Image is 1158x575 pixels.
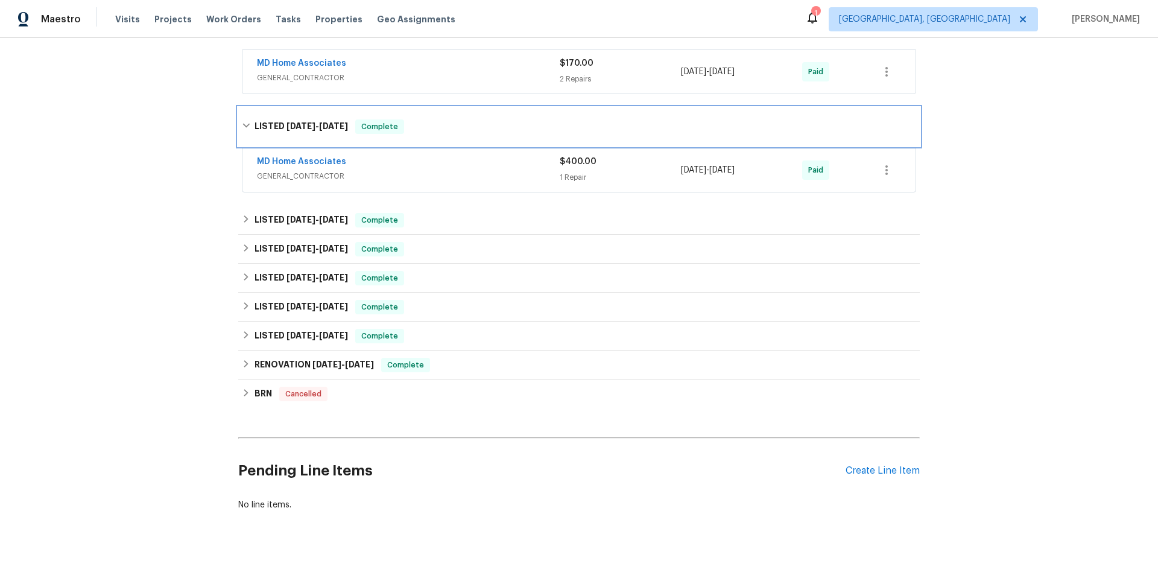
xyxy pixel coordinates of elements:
div: LISTED [DATE]-[DATE]Complete [238,206,920,235]
div: No line items. [238,499,920,511]
span: [DATE] [681,68,706,76]
span: - [286,331,348,340]
span: Properties [315,13,362,25]
span: - [286,302,348,311]
span: Visits [115,13,140,25]
div: Create Line Item [846,465,920,477]
div: LISTED [DATE]-[DATE]Complete [238,107,920,146]
span: [DATE] [319,273,348,282]
h6: LISTED [255,119,348,134]
span: $170.00 [560,59,593,68]
span: - [681,66,735,78]
div: LISTED [DATE]-[DATE]Complete [238,235,920,264]
span: [GEOGRAPHIC_DATA], [GEOGRAPHIC_DATA] [839,13,1010,25]
span: [DATE] [709,166,735,174]
span: Tasks [276,15,301,24]
h6: BRN [255,387,272,401]
span: [DATE] [319,244,348,253]
span: [DATE] [319,331,348,340]
h2: Pending Line Items [238,443,846,499]
div: 1 Repair [560,171,681,183]
span: - [286,244,348,253]
span: Maestro [41,13,81,25]
span: Paid [808,164,828,176]
span: [DATE] [319,302,348,311]
span: - [286,273,348,282]
div: LISTED [DATE]-[DATE]Complete [238,293,920,322]
span: [DATE] [286,244,315,253]
span: [DATE] [286,215,315,224]
span: GENERAL_CONTRACTOR [257,72,560,84]
div: LISTED [DATE]-[DATE]Complete [238,322,920,351]
span: [DATE] [319,122,348,130]
span: Complete [356,330,403,342]
div: BRN Cancelled [238,380,920,408]
h6: LISTED [255,271,348,285]
div: LISTED [DATE]-[DATE]Complete [238,264,920,293]
span: [DATE] [319,215,348,224]
span: Work Orders [206,13,261,25]
h6: LISTED [255,300,348,314]
span: [DATE] [709,68,735,76]
span: - [286,215,348,224]
span: [DATE] [286,122,315,130]
a: MD Home Associates [257,59,346,68]
span: Complete [356,301,403,313]
span: [DATE] [286,331,315,340]
h6: LISTED [255,329,348,343]
span: Complete [356,121,403,133]
span: [PERSON_NAME] [1067,13,1140,25]
span: - [681,164,735,176]
span: [DATE] [286,273,315,282]
span: Paid [808,66,828,78]
span: Complete [356,243,403,255]
div: 1 [811,7,820,19]
span: - [312,360,374,369]
div: RENOVATION [DATE]-[DATE]Complete [238,351,920,380]
span: $400.00 [560,157,596,166]
span: Cancelled [280,388,326,400]
span: - [286,122,348,130]
h6: RENOVATION [255,358,374,372]
h6: LISTED [255,242,348,256]
span: Projects [154,13,192,25]
span: Geo Assignments [377,13,455,25]
span: [DATE] [312,360,341,369]
h6: LISTED [255,213,348,227]
span: [DATE] [345,360,374,369]
a: MD Home Associates [257,157,346,166]
span: [DATE] [286,302,315,311]
span: GENERAL_CONTRACTOR [257,170,560,182]
span: Complete [356,272,403,284]
span: Complete [356,214,403,226]
div: 2 Repairs [560,73,681,85]
span: Complete [382,359,429,371]
span: [DATE] [681,166,706,174]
